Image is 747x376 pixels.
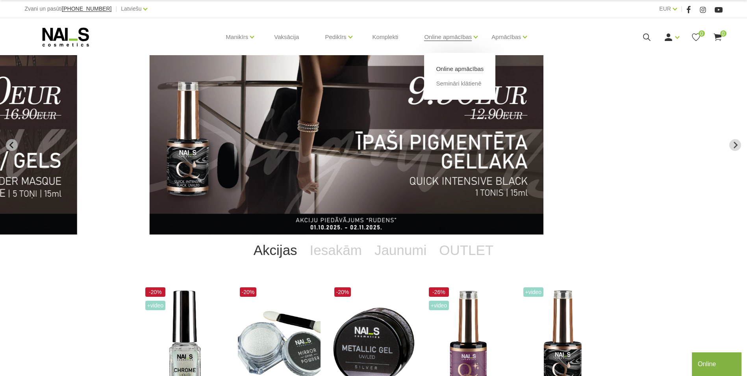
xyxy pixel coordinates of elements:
[121,4,141,13] a: Latviešu
[713,32,723,42] a: 0
[145,287,166,297] span: -20%
[24,4,111,14] div: Zvani un pasūti
[240,287,257,297] span: -20%
[436,65,484,73] a: Online apmācības
[368,235,433,266] a: Jaunumi
[6,139,18,151] button: Previous slide
[429,287,449,297] span: -26%
[429,301,449,310] span: +Video
[433,235,500,266] a: OUTLET
[691,32,701,42] a: 0
[366,18,405,56] a: Komplekti
[523,287,544,297] span: +Video
[692,351,743,376] iframe: chat widget
[304,235,368,266] a: Iesakām
[268,18,305,56] a: Vaksācija
[424,21,472,53] a: Online apmācības
[62,6,111,12] a: [PHONE_NUMBER]
[491,21,521,53] a: Apmācības
[659,4,671,13] a: EUR
[115,4,117,14] span: |
[699,30,705,37] span: 0
[247,235,304,266] a: Akcijas
[334,287,351,297] span: -20%
[325,21,346,53] a: Pedikīrs
[729,139,741,151] button: Next slide
[720,30,727,37] span: 0
[226,21,248,53] a: Manikīrs
[681,4,682,14] span: |
[149,55,597,235] li: 5 of 13
[436,79,481,88] a: Semināri klātienē
[145,301,166,310] span: +Video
